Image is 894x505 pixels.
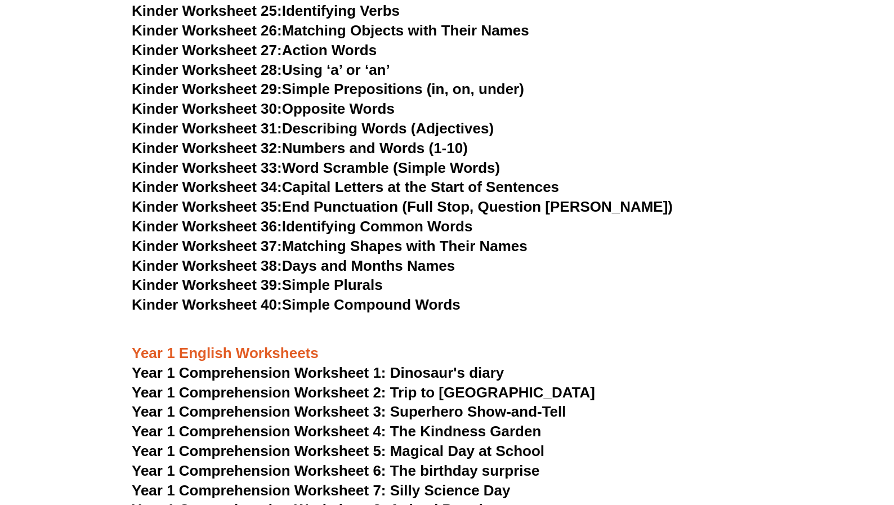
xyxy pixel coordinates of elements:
a: Year 1 Comprehension Worksheet 3: Superhero Show-and-Tell [132,403,566,420]
span: Kinder Worksheet 26: [132,22,282,39]
span: Kinder Worksheet 34: [132,178,282,195]
a: Year 1 Comprehension Worksheet 5: Magical Day at School [132,443,544,459]
span: Kinder Worksheet 37: [132,238,282,254]
a: Kinder Worksheet 32:Numbers and Words (1-10) [132,140,468,157]
span: Kinder Worksheet 36: [132,218,282,235]
a: Year 1 Comprehension Worksheet 7: Silly Science Day [132,482,511,499]
a: Year 1 Comprehension Worksheet 4: The Kindness Garden [132,423,541,440]
a: Kinder Worksheet 30:Opposite Words [132,100,395,117]
a: Kinder Worksheet 31:Describing Words (Adjectives) [132,120,494,137]
a: Kinder Worksheet 35:End Punctuation (Full Stop, Question [PERSON_NAME]) [132,198,673,215]
span: Kinder Worksheet 28: [132,61,282,78]
a: Kinder Worksheet 27:Action Words [132,42,377,59]
a: Kinder Worksheet 28:Using ‘a’ or ‘an’ [132,61,390,78]
span: Kinder Worksheet 27: [132,42,282,59]
span: Kinder Worksheet 29: [132,81,282,97]
a: Kinder Worksheet 38:Days and Months Names [132,257,455,274]
a: Kinder Worksheet 29:Simple Prepositions (in, on, under) [132,81,524,97]
a: Kinder Worksheet 26:Matching Objects with Their Names [132,22,529,39]
a: Kinder Worksheet 37:Matching Shapes with Their Names [132,238,528,254]
span: Kinder Worksheet 35: [132,198,282,215]
a: Kinder Worksheet 39:Simple Plurals [132,276,383,293]
span: Kinder Worksheet 25: [132,2,282,19]
span: Kinder Worksheet 30: [132,100,282,117]
iframe: Chat Widget [707,378,894,505]
span: Kinder Worksheet 38: [132,257,282,274]
a: Year 1 Comprehension Worksheet 2: Trip to [GEOGRAPHIC_DATA] [132,384,595,401]
span: Kinder Worksheet 32: [132,140,282,157]
a: Kinder Worksheet 25:Identifying Verbs [132,2,400,19]
span: Kinder Worksheet 39: [132,276,282,293]
h3: Year 1 English Worksheets [132,344,762,363]
a: Year 1 Comprehension Worksheet 1: Dinosaur's diary [132,364,504,381]
span: Kinder Worksheet 40: [132,296,282,313]
a: Kinder Worksheet 34:Capital Letters at the Start of Sentences [132,178,559,195]
a: Kinder Worksheet 36:Identifying Common Words [132,218,472,235]
span: Kinder Worksheet 33: [132,159,282,176]
a: Year 1 Comprehension Worksheet 6: The birthday surprise [132,462,539,479]
a: Kinder Worksheet 33:Word Scramble (Simple Words) [132,159,500,176]
a: Kinder Worksheet 40:Simple Compound Words [132,296,461,313]
span: Kinder Worksheet 31: [132,120,282,137]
